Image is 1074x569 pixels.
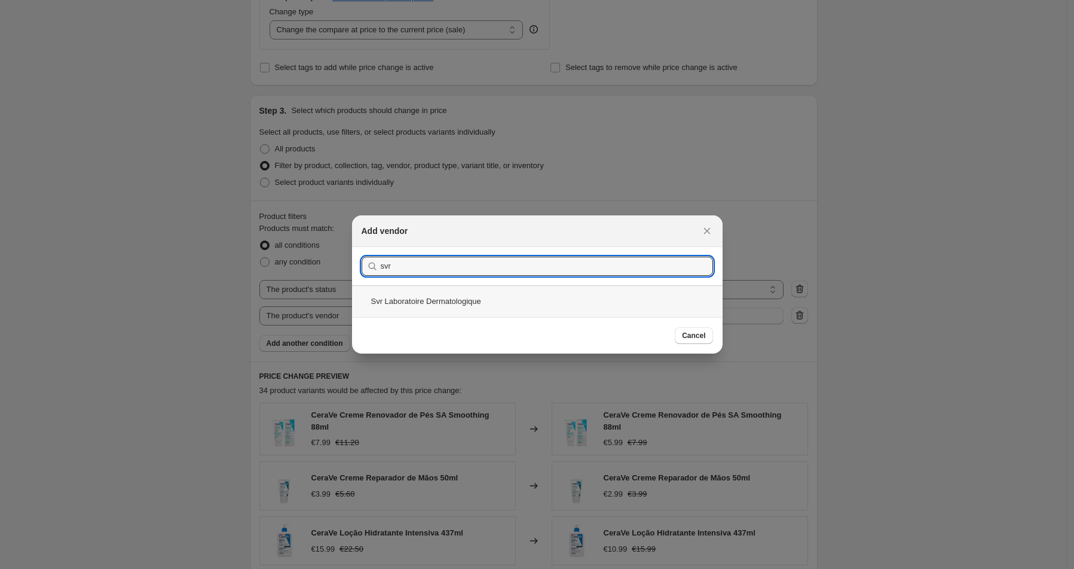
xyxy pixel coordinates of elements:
h2: Add vendor [362,225,408,237]
div: Svr Laboratoire Dermatologique [352,285,723,317]
span: Cancel [682,331,705,340]
button: Cancel [675,327,712,344]
button: Close [699,223,715,239]
input: Search vendors [381,257,713,276]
